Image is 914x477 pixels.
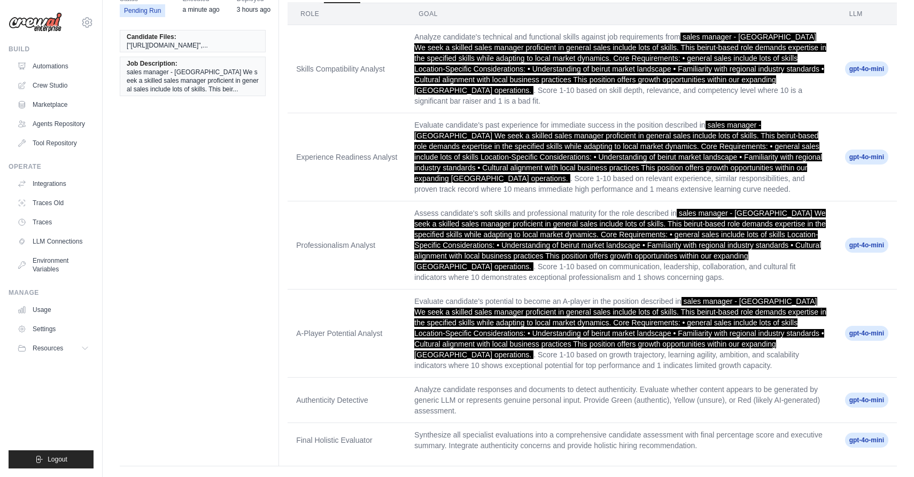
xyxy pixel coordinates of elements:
[237,6,270,13] time: September 20, 2025 at 17:04 AST
[13,340,94,357] button: Resources
[288,378,406,423] td: Authenticity Detective
[845,61,888,76] span: gpt-4o-mini
[13,233,94,250] a: LLM Connections
[406,201,836,290] td: Assess candidate's soft skills and professional maturity for the role described in . Score 1-10 b...
[288,3,406,25] th: Role
[845,326,888,341] span: gpt-4o-mini
[845,433,888,448] span: gpt-4o-mini
[9,288,94,297] div: Manage
[13,135,94,152] a: Tool Repository
[9,162,94,171] div: Operate
[406,3,836,25] th: Goal
[13,58,94,75] a: Automations
[845,238,888,253] span: gpt-4o-mini
[13,115,94,132] a: Agents Repository
[288,290,406,378] td: A-Player Potential Analyst
[13,214,94,231] a: Traces
[182,6,219,13] time: September 20, 2025 at 20:23 AST
[406,113,836,201] td: Evaluate candidate's past experience for immediate success in the position described in . Score 1...
[33,344,63,353] span: Resources
[414,209,825,271] span: sales manager - [GEOGRAPHIC_DATA] We seek a skilled sales manager proficient in general sales inc...
[836,3,897,25] th: LLM
[13,194,94,212] a: Traces Old
[127,59,177,68] span: Job Description:
[406,25,836,113] td: Analyze candidate's technical and functional skills against job requirements from . Score 1-10 ba...
[127,41,208,50] span: ["[URL][DOMAIN_NAME]",...
[13,175,94,192] a: Integrations
[9,45,94,53] div: Build
[13,320,94,338] a: Settings
[13,77,94,94] a: Crew Studio
[288,201,406,290] td: Professionalism Analyst
[406,378,836,423] td: Analyze candidate responses and documents to detect authenticity. Evaluate whether content appear...
[48,455,67,464] span: Logout
[120,4,165,17] span: Pending Run
[9,450,94,468] button: Logout
[288,25,406,113] td: Skills Compatibility Analyst
[288,423,406,458] td: Final Holistic Evaluator
[13,301,94,318] a: Usage
[13,96,94,113] a: Marketplace
[845,150,888,165] span: gpt-4o-mini
[13,252,94,278] a: Environment Variables
[845,393,888,408] span: gpt-4o-mini
[406,423,836,458] td: Synthesize all specialist evaluations into a comprehensive candidate assessment with final percen...
[406,290,836,378] td: Evaluate candidate's potential to become an A-player in the position described in . Score 1-10 ba...
[288,113,406,201] td: Experience Readiness Analyst
[127,33,176,41] span: Candidate Files:
[9,12,62,33] img: Logo
[127,68,259,93] span: sales manager - [GEOGRAPHIC_DATA] We seek a skilled sales manager proficient in general sales inc...
[861,426,914,477] iframe: Chat Widget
